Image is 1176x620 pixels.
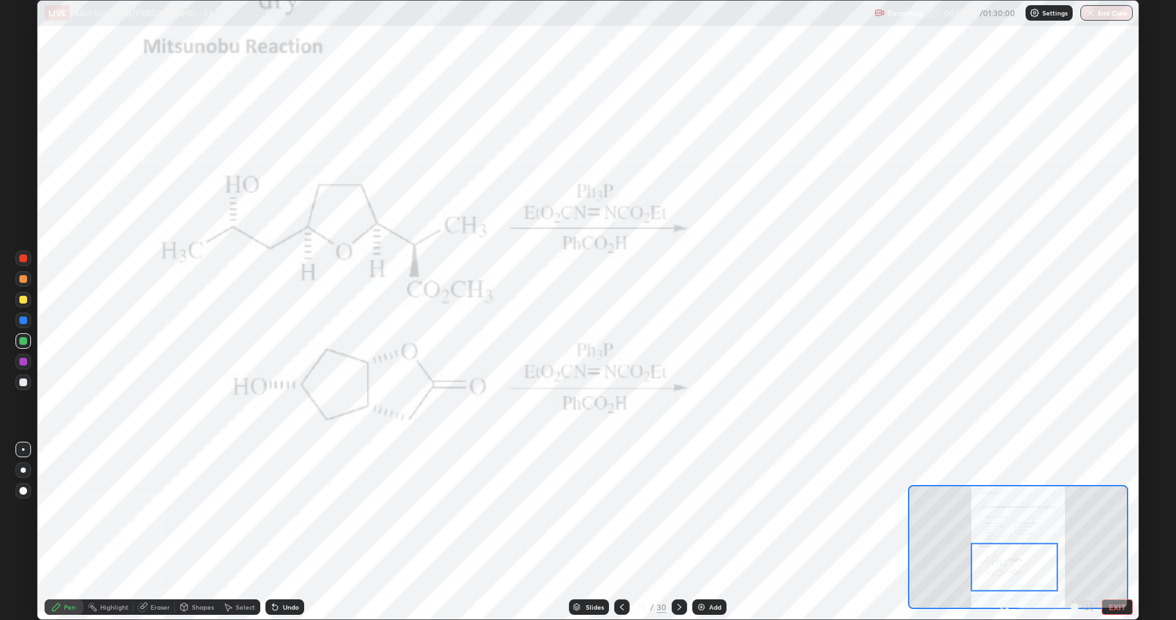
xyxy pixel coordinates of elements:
button: EXIT [1102,599,1133,615]
img: class-settings-icons [1029,8,1040,18]
div: Slides [586,604,604,610]
div: Shapes [192,604,214,610]
p: Recording [887,8,923,18]
div: Undo [283,604,299,610]
div: 17 [635,603,648,611]
img: add-slide-button [696,602,707,612]
div: 30 [657,601,666,613]
div: Select [236,604,255,610]
button: End Class [1080,5,1133,21]
p: Settings [1042,10,1068,16]
div: Pen [64,604,76,610]
img: recording.375f2c34.svg [874,8,885,18]
p: LIVE [48,8,66,18]
img: end-class-cross [1085,8,1095,18]
div: / [650,603,654,611]
div: Add [709,604,721,610]
div: Eraser [150,604,170,610]
div: Highlight [100,604,129,610]
p: Alkyl halide and [PERSON_NAME] - 03 [75,8,213,18]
